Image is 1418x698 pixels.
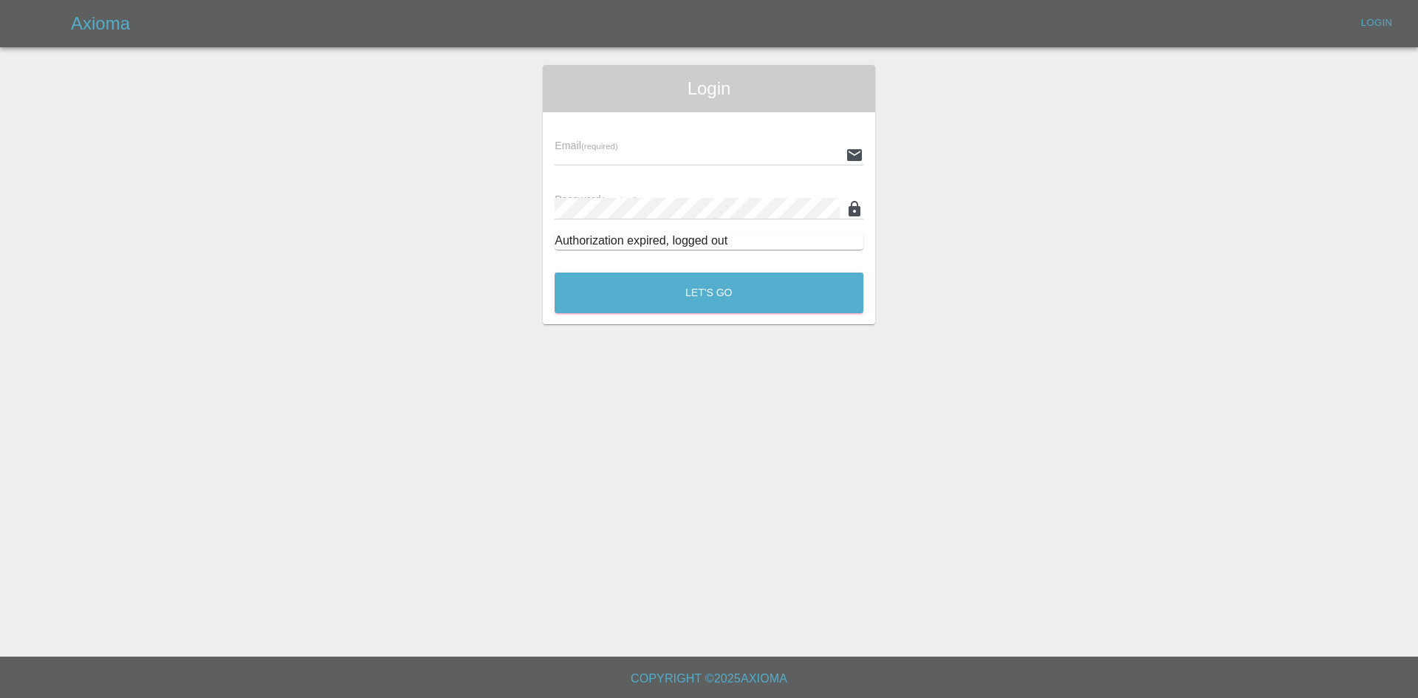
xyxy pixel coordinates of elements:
[581,142,618,151] small: (required)
[555,77,863,100] span: Login
[601,196,638,205] small: (required)
[555,194,637,205] span: Password
[555,273,863,313] button: Let's Go
[555,140,617,151] span: Email
[71,12,130,35] h5: Axioma
[555,232,863,250] div: Authorization expired, logged out
[1353,12,1400,35] a: Login
[12,668,1406,689] h6: Copyright © 2025 Axioma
